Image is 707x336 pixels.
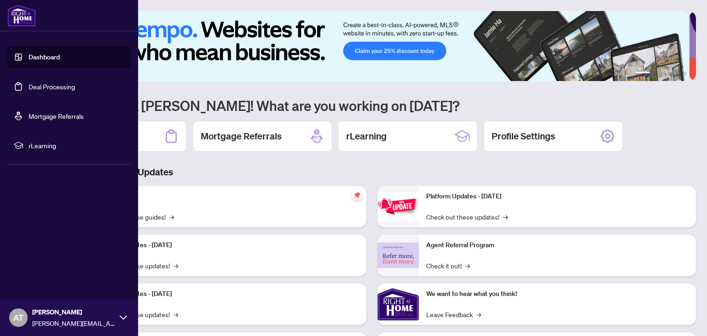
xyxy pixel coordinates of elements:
p: Agent Referral Program [426,240,689,250]
button: 1 [635,72,650,75]
p: Platform Updates - [DATE] [97,240,359,250]
h2: Profile Settings [492,130,555,143]
a: Leave Feedback→ [426,309,481,319]
img: Platform Updates - June 23, 2025 [377,192,419,221]
p: Self-Help [97,191,359,202]
span: → [174,261,178,271]
p: We want to hear what you think! [426,289,689,299]
a: Mortgage Referrals [29,112,84,120]
p: Platform Updates - [DATE] [426,191,689,202]
a: Deal Processing [29,82,75,91]
button: 2 [654,72,657,75]
p: Platform Updates - [DATE] [97,289,359,299]
span: → [169,212,174,222]
img: We want to hear what you think! [377,284,419,325]
span: rLearning [29,140,124,151]
button: 6 [683,72,687,75]
a: Check out these updates!→ [426,212,508,222]
a: Check it out!→ [426,261,470,271]
h1: Welcome back [PERSON_NAME]! What are you working on [DATE]? [48,97,696,114]
img: logo [7,5,36,27]
h2: Mortgage Referrals [201,130,282,143]
button: Open asap [670,304,698,331]
a: Dashboard [29,53,60,61]
h3: Brokerage & Industry Updates [48,166,696,179]
span: AT [13,311,23,324]
img: Agent Referral Program [377,243,419,268]
span: [PERSON_NAME] [32,307,115,317]
span: → [476,309,481,319]
button: 5 [676,72,679,75]
span: pushpin [352,190,363,201]
span: → [174,309,178,319]
img: Slide 0 [48,11,689,81]
span: → [465,261,470,271]
h2: rLearning [346,130,387,143]
span: → [503,212,508,222]
button: 3 [661,72,665,75]
button: 4 [668,72,672,75]
span: [PERSON_NAME][EMAIL_ADDRESS][DOMAIN_NAME] [32,318,115,328]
